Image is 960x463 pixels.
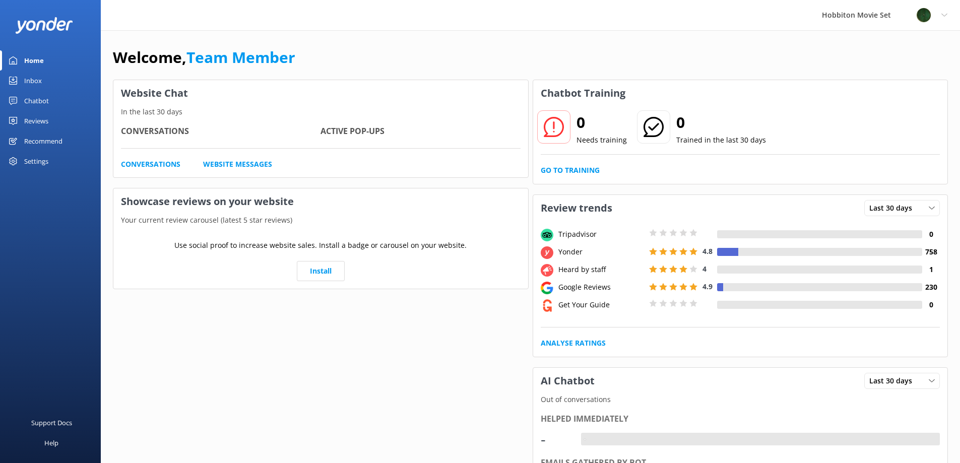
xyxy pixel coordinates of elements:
[533,368,602,394] h3: AI Chatbot
[556,229,647,240] div: Tripadvisor
[541,413,940,426] div: Helped immediately
[321,125,520,138] h4: Active Pop-ups
[702,282,713,291] span: 4.9
[541,427,571,451] div: -
[541,338,606,349] a: Analyse Ratings
[702,264,707,274] span: 4
[15,17,73,34] img: yonder-white-logo.png
[24,151,48,171] div: Settings
[121,125,321,138] h4: Conversations
[922,299,940,310] h4: 0
[174,240,467,251] p: Use social proof to increase website sales. Install a badge or carousel on your website.
[922,282,940,293] h4: 230
[676,135,766,146] p: Trained in the last 30 days
[113,106,528,117] p: In the last 30 days
[676,110,766,135] h2: 0
[203,159,272,170] a: Website Messages
[541,165,600,176] a: Go to Training
[24,131,62,151] div: Recommend
[556,264,647,275] div: Heard by staff
[922,246,940,257] h4: 758
[922,229,940,240] h4: 0
[581,433,589,446] div: -
[24,91,49,111] div: Chatbot
[577,135,627,146] p: Needs training
[922,264,940,275] h4: 1
[186,47,295,68] a: Team Member
[24,50,44,71] div: Home
[533,80,633,106] h3: Chatbot Training
[577,110,627,135] h2: 0
[869,375,918,386] span: Last 30 days
[44,433,58,453] div: Help
[556,282,647,293] div: Google Reviews
[113,188,528,215] h3: Showcase reviews on your website
[24,111,48,131] div: Reviews
[113,215,528,226] p: Your current review carousel (latest 5 star reviews)
[916,8,931,23] img: 34-1625720359.png
[113,80,528,106] h3: Website Chat
[556,246,647,257] div: Yonder
[121,159,180,170] a: Conversations
[24,71,42,91] div: Inbox
[533,195,620,221] h3: Review trends
[533,394,948,405] p: Out of conversations
[113,45,295,70] h1: Welcome,
[869,203,918,214] span: Last 30 days
[31,413,72,433] div: Support Docs
[297,261,345,281] a: Install
[702,246,713,256] span: 4.8
[556,299,647,310] div: Get Your Guide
